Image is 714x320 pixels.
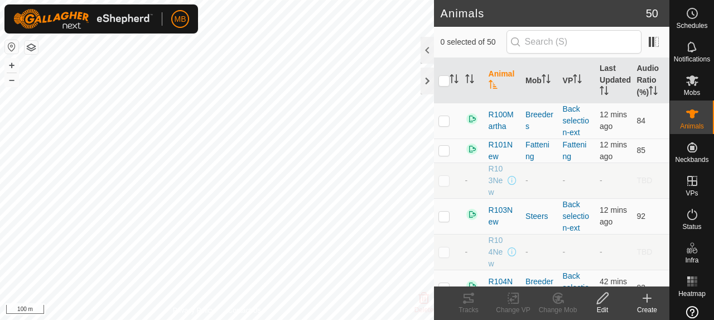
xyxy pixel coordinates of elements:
div: Edit [580,305,625,315]
button: Map Layers [25,41,38,54]
div: Tracks [446,305,491,315]
p-sorticon: Activate to sort [573,76,582,85]
th: VP [558,58,595,103]
div: Fattening [525,139,553,163]
span: 12 Oct 2025, 3:33 pm [600,277,627,298]
span: R103New [489,204,517,228]
span: TBD [636,176,652,185]
a: Privacy Policy [173,305,215,316]
div: Breeders [525,109,553,132]
span: Status [682,223,701,230]
button: – [5,73,18,87]
img: Gallagher Logo [13,9,153,29]
th: Last Updated [595,58,632,103]
span: Heatmap [678,290,706,297]
a: Back selection-ext [563,104,589,137]
span: TBD [636,247,652,256]
div: - [525,246,553,258]
span: R104New [489,235,505,270]
span: 12 Oct 2025, 4:03 pm [600,206,627,226]
p-sorticon: Activate to sort [489,82,498,90]
th: Animal [484,58,521,103]
span: Infra [685,257,698,264]
div: Change Mob [535,305,580,315]
div: Create [625,305,669,315]
span: R101New [489,139,517,163]
a: Back selection-ext [563,271,589,304]
img: returning on [465,208,479,221]
p-sorticon: Activate to sort [450,76,459,85]
span: 92 [636,212,645,221]
span: 12 Oct 2025, 4:03 pm [600,110,627,131]
img: returning on [465,142,479,156]
span: R100Martha [489,109,517,132]
span: - [465,176,468,185]
app-display-virtual-paddock-transition: - [563,176,566,185]
div: Breeders [525,276,553,299]
p-sorticon: Activate to sort [542,76,551,85]
p-sorticon: Activate to sort [465,76,474,85]
span: Schedules [676,22,707,29]
span: Animals [680,123,704,130]
button: Reset Map [5,40,18,54]
span: - [600,176,602,185]
div: - [525,175,553,187]
span: Mobs [684,89,700,96]
div: Change VP [491,305,535,315]
span: 50 [646,5,658,22]
span: R104New [489,276,517,299]
div: Steers [525,211,553,222]
span: - [465,247,468,256]
span: MB [175,13,186,25]
a: Fattening [563,140,587,161]
span: 93 [636,283,645,292]
input: Search (S) [506,30,641,54]
span: VPs [686,190,698,197]
p-sorticon: Activate to sort [600,88,609,97]
a: Back selection-ext [563,200,589,232]
span: 84 [636,116,645,125]
button: + [5,59,18,72]
img: returning on [465,279,479,293]
p-sorticon: Activate to sort [649,88,658,97]
span: R103New [489,163,505,198]
th: Audio Ratio (%) [632,58,669,103]
span: Neckbands [675,156,708,163]
img: returning on [465,112,479,126]
span: Notifications [674,56,710,63]
th: Mob [521,58,558,103]
span: 85 [636,146,645,155]
a: Contact Us [228,305,260,316]
span: 12 Oct 2025, 4:03 pm [600,140,627,161]
span: - [600,247,602,256]
h2: Animals [441,7,646,20]
span: 0 selected of 50 [441,36,506,48]
app-display-virtual-paddock-transition: - [563,247,566,256]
